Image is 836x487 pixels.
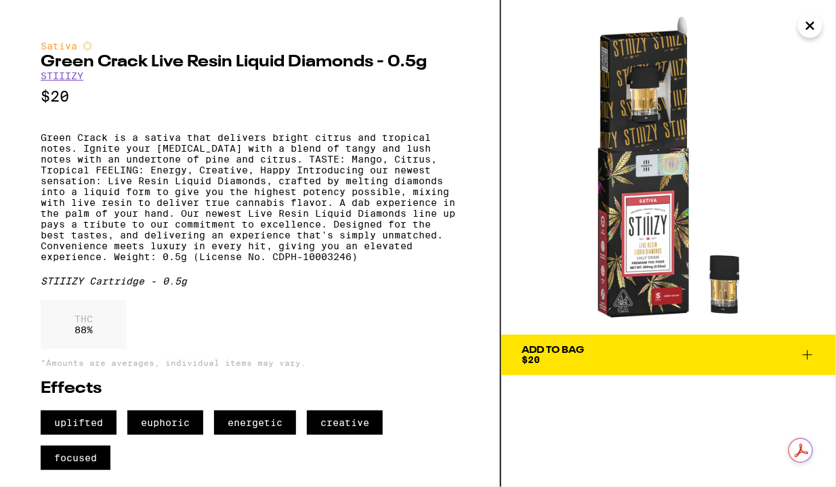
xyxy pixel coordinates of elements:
[522,354,540,365] span: $20
[75,314,93,324] p: THC
[41,41,459,51] div: Sativa
[15,9,104,20] span: Hi. Need any help?
[41,132,459,262] p: Green Crack is a sativa that delivers bright citrus and tropical notes. Ignite your [MEDICAL_DATA...
[522,345,584,355] div: Add To Bag
[41,446,110,470] span: focused
[127,410,203,435] span: euphoric
[41,54,459,70] h2: Green Crack Live Resin Liquid Diamonds - 0.5g
[214,410,296,435] span: energetic
[41,300,127,349] div: 88 %
[41,410,117,435] span: uplifted
[798,14,822,38] button: Close
[41,358,459,367] p: *Amounts are averages, individual items may vary.
[82,41,93,51] img: sativaColor.svg
[41,70,83,81] a: STIIIZY
[307,410,383,435] span: creative
[501,335,836,375] button: Add To Bag$20
[41,88,459,105] p: $20
[41,276,459,287] div: STIIIZY Cartridge - 0.5g
[41,381,459,397] h2: Effects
